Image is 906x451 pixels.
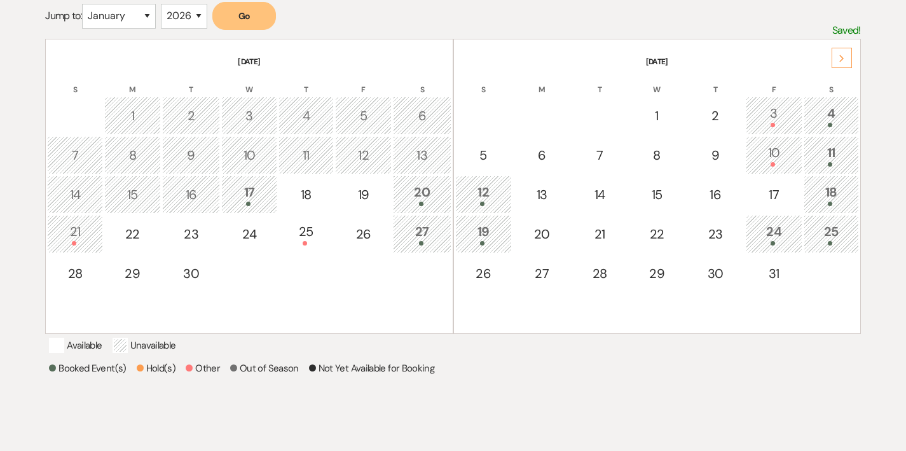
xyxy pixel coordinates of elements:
[47,41,451,67] th: [DATE]
[753,143,795,167] div: 10
[694,185,738,204] div: 16
[804,69,859,95] th: S
[579,146,621,165] div: 7
[520,185,564,204] div: 13
[636,106,678,125] div: 1
[49,338,102,353] p: Available
[753,185,795,204] div: 17
[636,185,678,204] div: 15
[54,146,95,165] div: 7
[111,225,154,244] div: 22
[111,106,154,125] div: 1
[694,146,738,165] div: 9
[342,146,385,165] div: 12
[520,146,564,165] div: 6
[285,222,327,246] div: 25
[228,106,270,125] div: 3
[636,225,678,244] div: 22
[169,146,213,165] div: 9
[162,69,220,95] th: T
[746,69,802,95] th: F
[455,41,859,67] th: [DATE]
[342,185,385,204] div: 19
[636,146,678,165] div: 8
[811,104,852,127] div: 4
[111,264,154,283] div: 29
[228,225,270,244] div: 24
[393,69,451,95] th: S
[462,183,505,206] div: 12
[54,264,95,283] div: 28
[228,146,270,165] div: 10
[342,225,385,244] div: 26
[579,185,621,204] div: 14
[186,361,220,376] p: Other
[400,106,444,125] div: 6
[400,222,444,246] div: 27
[113,338,176,353] p: Unavailable
[335,69,392,95] th: F
[520,264,564,283] div: 27
[455,69,512,95] th: S
[49,361,126,376] p: Booked Event(s)
[137,361,176,376] p: Hold(s)
[694,225,738,244] div: 23
[753,264,795,283] div: 31
[342,106,385,125] div: 5
[400,146,444,165] div: 13
[462,222,505,246] div: 19
[111,146,154,165] div: 8
[462,146,505,165] div: 5
[629,69,685,95] th: W
[111,185,154,204] div: 15
[579,225,621,244] div: 21
[169,225,213,244] div: 23
[572,69,628,95] th: T
[278,69,334,95] th: T
[285,146,327,165] div: 11
[694,106,738,125] div: 2
[54,185,95,204] div: 14
[309,361,434,376] p: Not Yet Available for Booking
[753,104,795,127] div: 3
[832,22,861,39] p: Saved!
[169,185,213,204] div: 16
[579,264,621,283] div: 28
[221,69,277,95] th: W
[694,264,738,283] div: 30
[228,183,270,206] div: 17
[462,264,505,283] div: 26
[47,69,102,95] th: S
[513,69,571,95] th: M
[169,106,213,125] div: 2
[169,264,213,283] div: 30
[212,2,276,30] button: Go
[104,69,161,95] th: M
[687,69,745,95] th: T
[636,264,678,283] div: 29
[54,222,95,246] div: 21
[811,183,852,206] div: 18
[285,106,327,125] div: 4
[753,222,795,246] div: 24
[811,222,852,246] div: 25
[230,361,299,376] p: Out of Season
[285,185,327,204] div: 18
[811,143,852,167] div: 11
[520,225,564,244] div: 20
[400,183,444,206] div: 20
[45,9,82,22] span: Jump to:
